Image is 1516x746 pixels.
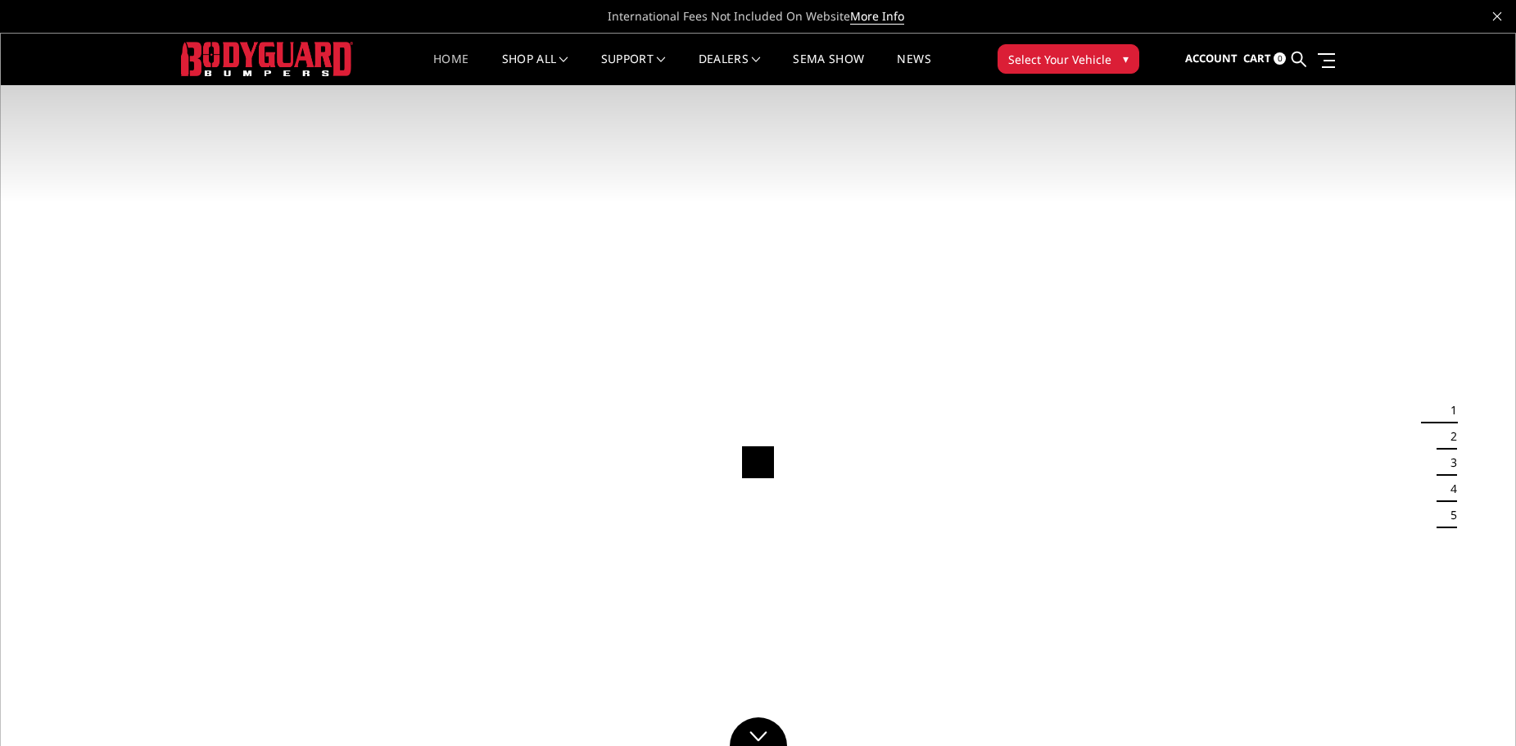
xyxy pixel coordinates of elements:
a: SEMA Show [793,53,864,85]
a: Dealers [699,53,761,85]
span: 0 [1274,52,1286,65]
img: BODYGUARD BUMPERS [181,42,353,75]
a: Click to Down [730,717,787,746]
button: 1 of 5 [1441,397,1457,423]
button: 2 of 5 [1441,423,1457,450]
span: ▾ [1123,50,1129,67]
button: Select Your Vehicle [998,44,1139,74]
a: More Info [850,8,904,25]
a: Account [1185,37,1238,81]
a: News [897,53,930,85]
a: Home [433,53,468,85]
span: Cart [1243,51,1271,66]
a: shop all [502,53,568,85]
button: 4 of 5 [1441,476,1457,502]
span: Account [1185,51,1238,66]
button: 5 of 5 [1441,502,1457,528]
a: Support [601,53,666,85]
a: Cart 0 [1243,37,1286,81]
span: Select Your Vehicle [1008,51,1111,68]
button: 3 of 5 [1441,450,1457,476]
